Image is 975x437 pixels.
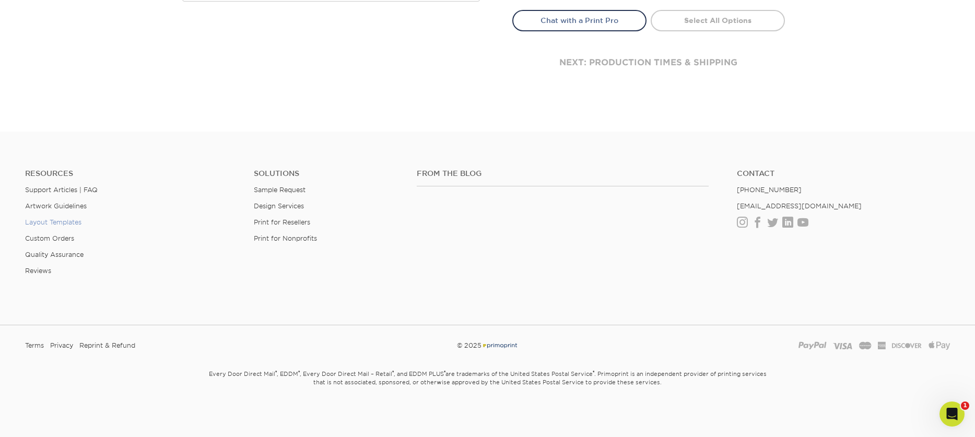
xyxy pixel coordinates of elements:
[275,370,277,375] sup: ®
[298,370,300,375] sup: ®
[737,202,862,210] a: [EMAIL_ADDRESS][DOMAIN_NAME]
[651,10,785,31] a: Select All Options
[25,234,74,242] a: Custom Orders
[25,218,81,226] a: Layout Templates
[254,169,402,178] h4: Solutions
[254,202,304,210] a: Design Services
[331,338,644,353] div: © 2025
[254,218,310,226] a: Print for Resellers
[25,186,98,194] a: Support Articles | FAQ
[25,338,44,353] a: Terms
[512,31,785,94] div: next: production times & shipping
[254,186,306,194] a: Sample Request
[417,169,709,178] h4: From the Blog
[50,338,73,353] a: Privacy
[593,370,594,375] sup: ®
[444,370,445,375] sup: ®
[25,267,51,275] a: Reviews
[79,338,135,353] a: Reprint & Refund
[737,169,950,178] a: Contact
[25,169,238,178] h4: Resources
[254,234,317,242] a: Print for Nonprofits
[481,341,518,349] img: Primoprint
[25,202,87,210] a: Artwork Guidelines
[961,401,969,410] span: 1
[182,366,793,412] small: Every Door Direct Mail , EDDM , Every Door Direct Mail – Retail , and EDDM PLUS are trademarks of...
[939,401,965,427] iframe: Intercom live chat
[25,251,84,258] a: Quality Assurance
[737,186,802,194] a: [PHONE_NUMBER]
[392,370,394,375] sup: ®
[512,10,647,31] a: Chat with a Print Pro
